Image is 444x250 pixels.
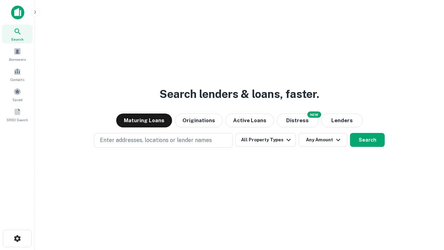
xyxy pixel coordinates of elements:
[10,77,24,82] span: Contacts
[350,133,385,147] button: Search
[299,133,347,147] button: Any Amount
[9,57,26,62] span: Borrowers
[11,36,24,42] span: Search
[116,114,172,127] button: Maturing Loans
[2,25,33,43] a: Search
[2,65,33,84] a: Contacts
[409,194,444,228] iframe: Chat Widget
[12,97,23,102] span: Saved
[11,6,24,19] img: capitalize-icon.png
[2,85,33,104] a: Saved
[2,45,33,64] a: Borrowers
[321,114,363,127] button: Lenders
[307,111,321,118] div: NEW
[2,105,33,124] a: SREO Search
[236,133,296,147] button: All Property Types
[7,117,28,123] span: SREO Search
[175,114,223,127] button: Originations
[160,86,319,102] h3: Search lenders & loans, faster.
[277,114,318,127] button: Search distressed loans with lien and other non-mortgage details.
[94,133,233,148] button: Enter addresses, locations or lender names
[100,136,212,144] p: Enter addresses, locations or lender names
[225,114,274,127] button: Active Loans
